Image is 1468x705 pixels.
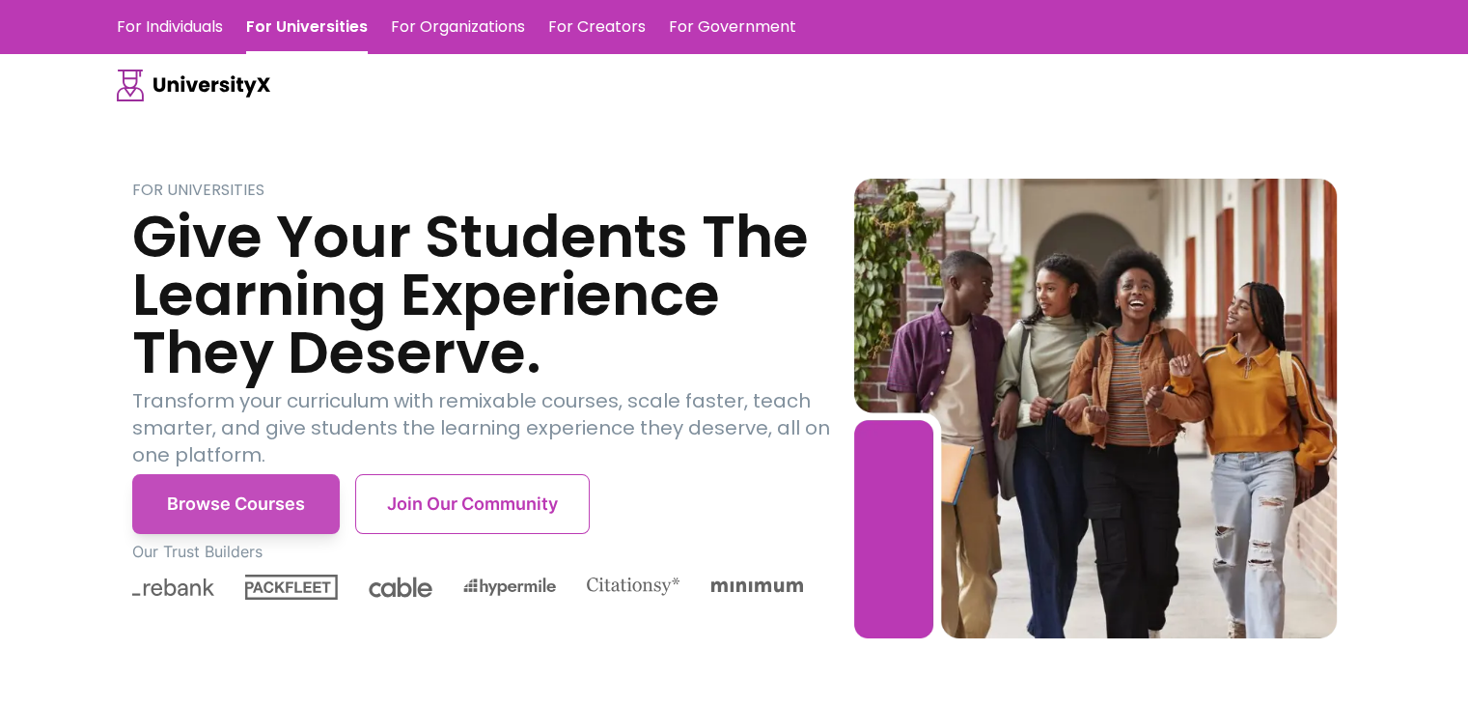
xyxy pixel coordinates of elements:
img: Packfleet [245,575,338,600]
img: UniversityX [117,70,271,101]
img: Cable [369,577,432,598]
img: Minimum [710,580,803,593]
button: Join Our Community [355,474,590,534]
img: Citationsy [587,578,679,596]
h3: Give Your Students The Learning Experience They Deserve. [132,208,855,381]
img: Hypermile [463,578,556,597]
p: Our Trust Builders [132,540,855,563]
p: Transform your curriculum with remixable courses, scale faster, teach smarter, and give students ... [132,387,855,468]
p: FOR UNIVERSITIES [132,179,855,202]
img: Rebank [132,578,214,596]
button: Browse Courses [132,474,340,534]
